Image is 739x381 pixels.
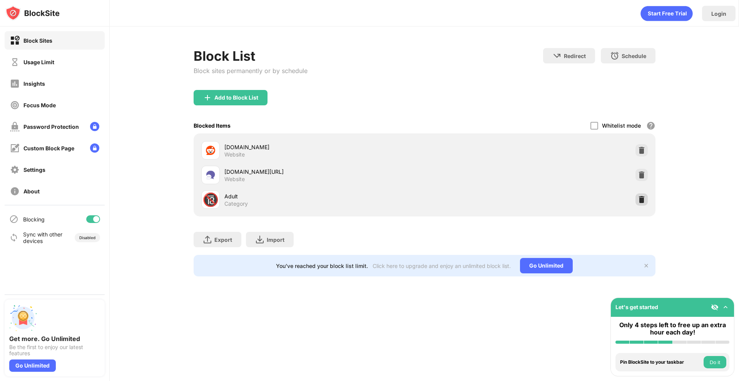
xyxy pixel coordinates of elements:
div: Click here to upgrade and enjoy an unlimited block list. [373,263,511,269]
div: animation [640,6,693,21]
div: Only 4 steps left to free up an extra hour each day! [615,321,729,336]
div: Disabled [79,235,95,240]
img: lock-menu.svg [90,143,99,153]
div: Block Sites [23,37,52,44]
img: lock-menu.svg [90,122,99,131]
div: Block sites permanently or by schedule [194,67,308,75]
img: favicons [206,170,215,180]
div: Add to Block List [214,95,258,101]
img: x-button.svg [643,263,649,269]
div: Sync with other devices [23,231,63,244]
div: Whitelist mode [602,122,641,129]
div: Custom Block Page [23,145,74,151]
div: Get more. Go Unlimited [9,335,100,343]
div: 🔞 [202,192,219,208]
div: Focus Mode [23,102,56,108]
div: Website [224,151,245,158]
img: favicons [206,146,215,155]
div: Adult [224,192,425,200]
img: eye-not-visible.svg [711,303,719,311]
div: Go Unlimited [9,359,56,372]
div: Export [214,236,232,243]
div: [DOMAIN_NAME][URL] [224,168,425,176]
div: Let's get started [615,304,658,310]
div: Blocking [23,216,45,223]
div: Block List [194,48,308,64]
div: Schedule [622,53,646,59]
div: Website [224,176,245,183]
div: Insights [23,80,45,87]
div: Category [224,200,248,207]
img: focus-off.svg [10,100,20,110]
div: Password Protection [23,123,79,130]
div: Redirect [564,53,586,59]
div: Usage Limit [23,59,54,65]
img: push-unlimited.svg [9,304,37,332]
button: Do it [704,356,726,368]
div: About [23,188,40,195]
img: time-usage-off.svg [10,57,20,67]
div: Be the first to enjoy our latest features [9,344,100,356]
img: insights-off.svg [10,79,20,88]
img: omni-setup-toggle.svg [722,303,729,311]
img: sync-icon.svg [9,233,18,242]
div: Settings [23,166,45,173]
div: Go Unlimited [520,258,573,273]
div: Blocked Items [194,122,231,129]
img: password-protection-off.svg [10,122,20,131]
img: logo-blocksite.svg [5,5,60,21]
div: Import [267,236,284,243]
img: blocking-icon.svg [9,215,18,224]
img: customize-block-page-off.svg [10,143,20,153]
div: [DOMAIN_NAME] [224,143,425,151]
img: block-on.svg [10,36,20,45]
img: settings-off.svg [10,165,20,175]
div: Login [711,10,726,17]
div: Pin BlockSite to your taskbar [620,359,702,365]
img: about-off.svg [10,186,20,196]
div: You’ve reached your block list limit. [276,263,368,269]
